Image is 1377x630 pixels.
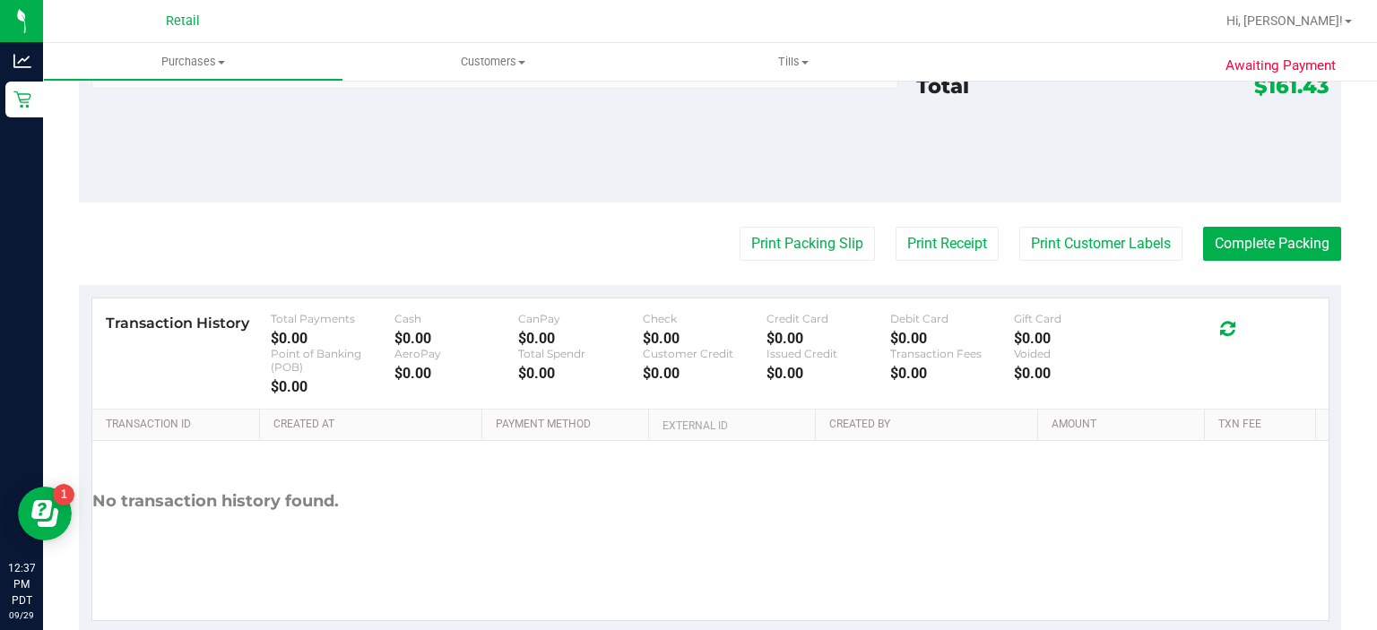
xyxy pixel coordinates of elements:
a: Txn Fee [1218,418,1308,432]
span: Customers [343,54,644,70]
div: Gift Card [1014,312,1138,325]
span: Purchases [44,54,342,70]
a: Created By [829,418,1030,432]
span: Hi, [PERSON_NAME]! [1226,13,1343,28]
div: $0.00 [518,330,642,347]
div: Credit Card [766,312,890,325]
div: $0.00 [890,365,1014,382]
div: $0.00 [766,330,890,347]
span: Total [916,73,969,99]
a: Transaction ID [106,418,252,432]
div: $0.00 [271,330,394,347]
div: $0.00 [643,330,766,347]
div: Customer Credit [643,347,766,360]
p: 09/29 [8,608,35,622]
span: $161.43 [1254,73,1329,99]
div: Transaction Fees [890,347,1014,360]
inline-svg: Retail [13,91,31,108]
div: $0.00 [1014,330,1138,347]
div: $0.00 [271,378,394,395]
div: Total Spendr [518,347,642,360]
th: External ID [648,410,815,442]
span: Tills [645,54,943,70]
div: Check [643,312,766,325]
div: $0.00 [394,365,518,382]
div: $0.00 [890,330,1014,347]
a: Created At [273,418,474,432]
div: AeroPay [394,347,518,360]
a: Customers [343,43,644,81]
button: Print Receipt [896,227,999,261]
div: No transaction history found. [92,441,339,562]
iframe: Resource center unread badge [53,484,74,505]
iframe: Resource center [18,487,72,540]
div: $0.00 [766,365,890,382]
button: Print Packing Slip [740,227,875,261]
inline-svg: Analytics [13,52,31,70]
a: Purchases [43,43,343,81]
div: CanPay [518,312,642,325]
span: Awaiting Payment [1225,56,1336,76]
a: Payment Method [496,418,641,432]
div: Point of Banking (POB) [271,347,394,374]
div: Voided [1014,347,1138,360]
div: $0.00 [1014,365,1138,382]
div: $0.00 [518,365,642,382]
div: Cash [394,312,518,325]
button: Print Customer Labels [1019,227,1182,261]
p: 12:37 PM PDT [8,560,35,608]
button: Complete Packing [1203,227,1341,261]
div: Total Payments [271,312,394,325]
a: Amount [1052,418,1197,432]
span: Retail [166,13,200,29]
div: $0.00 [643,365,766,382]
div: Issued Credit [766,347,890,360]
div: Debit Card [890,312,1014,325]
a: Tills [644,43,944,81]
div: $0.00 [394,330,518,347]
